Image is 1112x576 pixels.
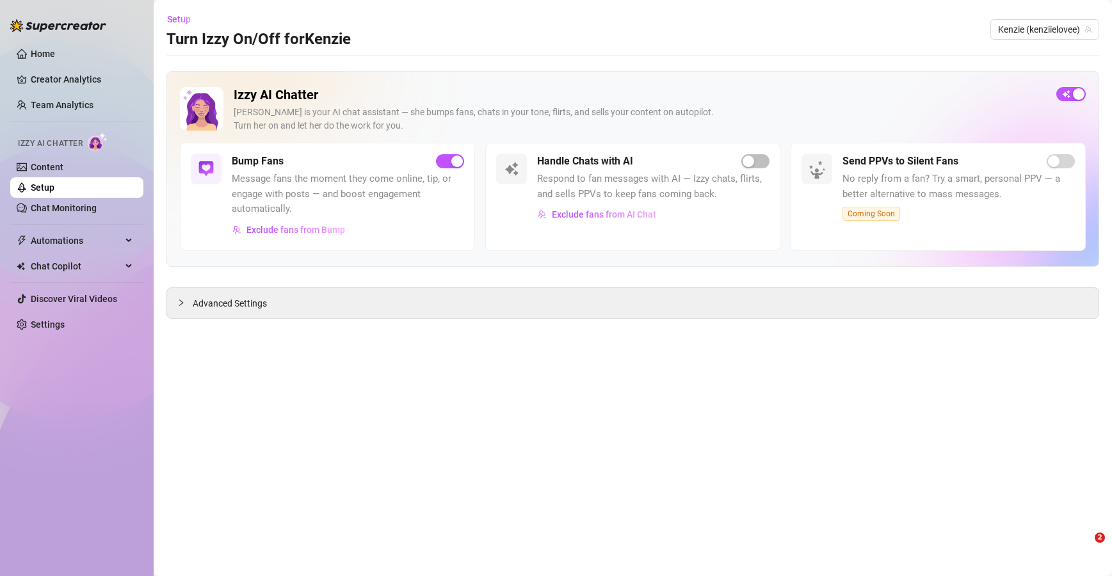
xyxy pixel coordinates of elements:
[1095,532,1105,543] span: 2
[177,299,185,307] span: collapsed
[232,172,464,217] span: Message fans the moment they come online, tip, or engage with posts — and boost engagement automa...
[31,256,122,276] span: Chat Copilot
[234,87,1046,103] h2: Izzy AI Chatter
[504,161,519,177] img: svg%3e
[31,203,97,213] a: Chat Monitoring
[842,207,900,221] span: Coming Soon
[998,20,1092,39] span: Kenzie (kenziielovee)
[193,296,267,310] span: Advanced Settings
[31,49,55,59] a: Home
[31,162,63,172] a: Content
[31,69,133,90] a: Creator Analytics
[809,161,829,181] img: silent-fans-ppv-o-N6Mmdf.svg
[31,182,54,193] a: Setup
[31,100,93,110] a: Team Analytics
[538,210,547,219] img: svg%3e
[552,209,656,220] span: Exclude fans from AI Chat
[31,294,117,304] a: Discover Viral Videos
[166,9,201,29] button: Setup
[180,87,223,131] img: Izzy AI Chatter
[1084,26,1092,33] span: team
[17,236,27,246] span: thunderbolt
[537,172,770,202] span: Respond to fan messages with AI — Izzy chats, flirts, and sells PPVs to keep fans coming back.
[1068,532,1099,563] iframe: Intercom live chat
[31,319,65,330] a: Settings
[232,225,241,234] img: svg%3e
[232,154,284,169] h5: Bump Fans
[18,138,83,150] span: Izzy AI Chatter
[198,161,214,177] img: svg%3e
[537,204,657,225] button: Exclude fans from AI Chat
[167,14,191,24] span: Setup
[17,262,25,271] img: Chat Copilot
[88,132,108,151] img: AI Chatter
[842,154,958,169] h5: Send PPVs to Silent Fans
[246,225,345,235] span: Exclude fans from Bump
[842,172,1075,202] span: No reply from a fan? Try a smart, personal PPV — a better alternative to mass messages.
[537,154,633,169] h5: Handle Chats with AI
[10,19,106,32] img: logo-BBDzfeDw.svg
[31,230,122,251] span: Automations
[232,220,346,240] button: Exclude fans from Bump
[177,296,193,310] div: collapsed
[166,29,351,50] h3: Turn Izzy On/Off for Kenzie
[234,106,1046,132] div: [PERSON_NAME] is your AI chat assistant — she bumps fans, chats in your tone, flirts, and sells y...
